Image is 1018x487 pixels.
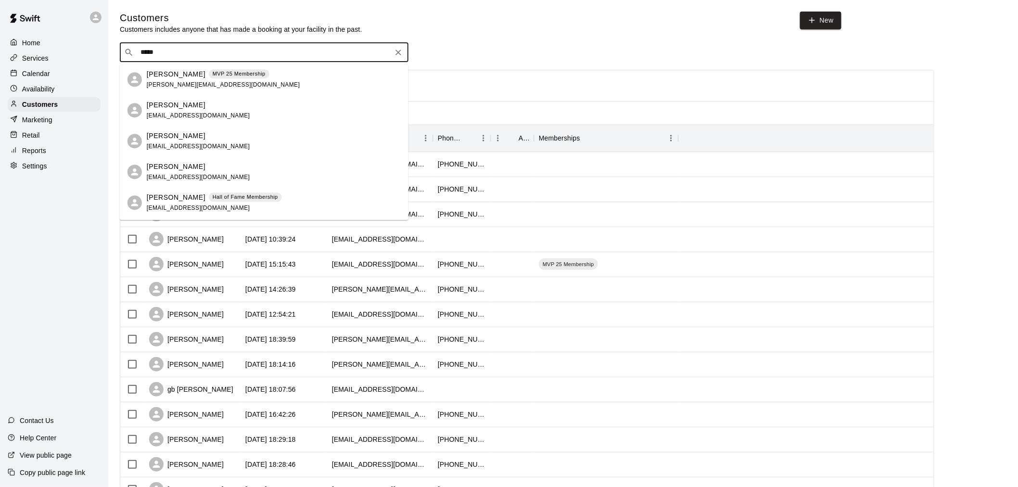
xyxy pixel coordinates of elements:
a: New [800,12,841,29]
p: Contact Us [20,416,54,425]
div: +19287137365 [438,284,486,294]
a: Settings [8,159,101,173]
div: 2025-10-08 14:26:39 [245,284,296,294]
div: +16025767194 [438,184,486,194]
p: MVP 25 Membership [213,70,266,78]
div: [PERSON_NAME] [149,257,224,271]
a: Calendar [8,66,101,81]
p: Availability [22,84,55,94]
div: 2025-10-07 18:07:56 [245,384,296,394]
div: Search customers by name or email [120,43,408,62]
div: Julie Stroop [127,165,142,179]
div: +14805183175 [438,159,486,169]
p: Home [22,38,40,48]
p: [PERSON_NAME] [147,69,205,79]
div: gblee0410@gmail.com [332,384,428,394]
p: Customers includes anyone that has made a booking at your facility in the past. [120,25,362,34]
div: Julie Duquette [127,72,142,87]
button: Sort [580,131,594,145]
p: [PERSON_NAME] [147,100,205,110]
button: Menu [491,131,505,145]
p: Help Center [20,433,56,443]
div: +15633402483 [438,309,486,319]
div: 2025-10-06 18:29:18 [245,435,296,444]
div: Retail [8,128,101,142]
p: Services [22,53,49,63]
span: [EMAIL_ADDRESS][DOMAIN_NAME] [147,112,250,119]
span: [EMAIL_ADDRESS][DOMAIN_NAME] [147,143,250,150]
div: joitzman@gmail.com [332,234,428,244]
button: Sort [505,131,519,145]
p: Reports [22,146,46,155]
div: [PERSON_NAME] [149,232,224,246]
div: tomlaughlin33@gmail.com [332,309,428,319]
p: Hall of Fame Membership [213,193,278,201]
button: Menu [419,131,433,145]
a: Customers [8,97,101,112]
p: [PERSON_NAME] [147,131,205,141]
div: [PERSON_NAME] [149,282,224,296]
div: [PERSON_NAME] [149,457,224,472]
div: 2025-10-08 15:15:43 [245,259,296,269]
div: [PERSON_NAME] [149,332,224,346]
a: Services [8,51,101,65]
div: [PERSON_NAME] [149,432,224,447]
div: kalen.r.campbell@gmail.com [332,359,428,369]
div: gb [PERSON_NAME] [149,382,233,397]
div: Julie Willoughby [127,195,142,210]
p: Settings [22,161,47,171]
div: brianelliott55@gmail.com [332,435,428,444]
a: Marketing [8,113,101,127]
button: Menu [476,131,491,145]
div: 2025-10-06 18:28:46 [245,460,296,469]
div: MVP 25 Membership [539,258,598,270]
a: Availability [8,82,101,96]
button: Clear [392,46,405,59]
div: Phone Number [433,125,491,152]
p: View public page [20,450,72,460]
p: Calendar [22,69,50,78]
div: +16027549096 [438,334,486,344]
p: Retail [22,130,40,140]
div: Age [519,125,529,152]
div: 2025-10-07 18:39:59 [245,334,296,344]
span: [EMAIL_ADDRESS][DOMAIN_NAME] [147,174,250,180]
span: [EMAIL_ADDRESS][DOMAIN_NAME] [147,205,250,211]
span: MVP 25 Membership [539,260,598,268]
div: Memberships [539,125,580,152]
div: Age [491,125,534,152]
button: Sort [463,131,476,145]
div: 2025-10-07 16:42:26 [245,410,296,419]
button: Menu [664,131,678,145]
div: 2025-10-09 10:39:24 [245,234,296,244]
div: Phone Number [438,125,463,152]
div: +17194596340 [438,435,486,444]
div: [PERSON_NAME] [149,357,224,372]
div: Email [327,125,433,152]
a: Reports [8,143,101,158]
div: +13144521576 [438,209,486,219]
div: Julie Ford [127,103,142,117]
h5: Customers [120,12,362,25]
div: Memberships [534,125,678,152]
p: Marketing [22,115,52,125]
p: Copy public page link [20,468,85,477]
div: bejgordon@gmail.com [332,259,428,269]
div: kim_p8@msn.com [332,460,428,469]
a: Home [8,36,101,50]
p: Customers [22,100,58,109]
div: +17739497479 [438,259,486,269]
div: +16027631001 [438,460,486,469]
div: eusevio.keith@gmail.com [332,334,428,344]
div: liebrock.mike@yahoo.com [332,410,428,419]
div: 2025-10-08 12:54:21 [245,309,296,319]
p: [PERSON_NAME] [147,162,205,172]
